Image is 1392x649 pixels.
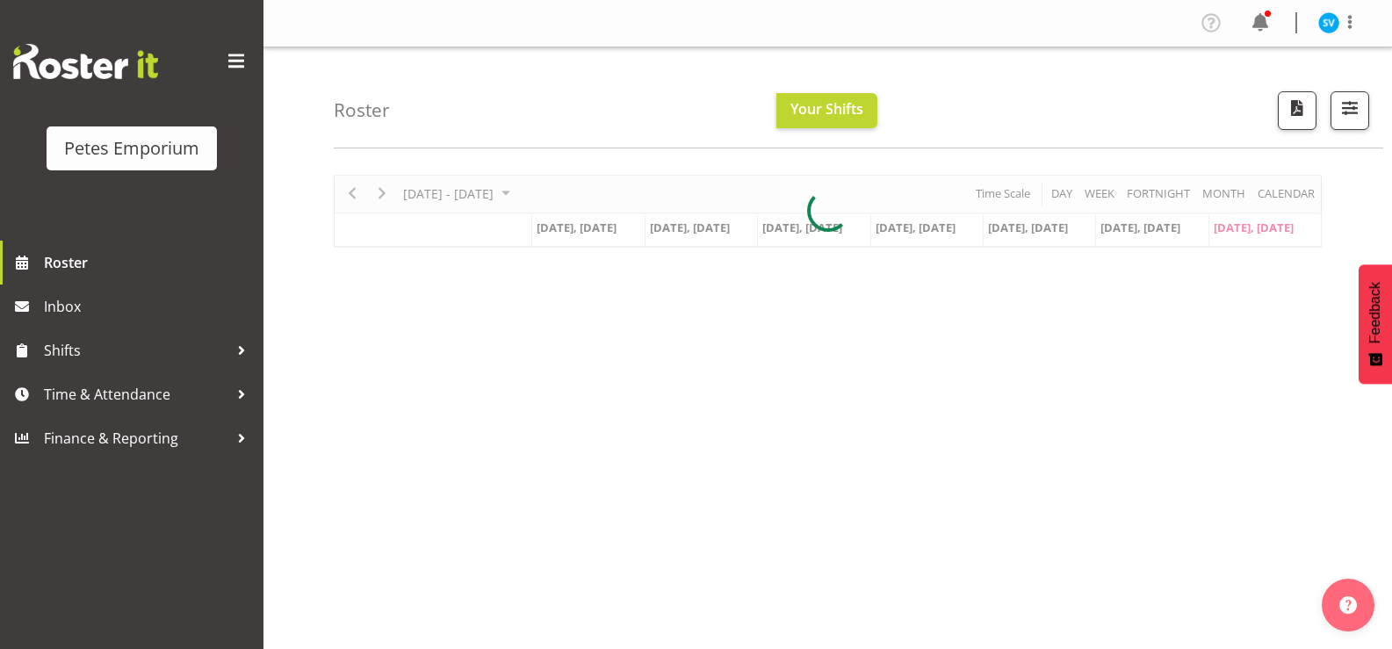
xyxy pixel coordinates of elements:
button: Your Shifts [776,93,877,128]
button: Filter Shifts [1331,91,1369,130]
button: Feedback - Show survey [1359,264,1392,384]
span: Time & Attendance [44,381,228,407]
span: Shifts [44,337,228,364]
img: Rosterit website logo [13,44,158,79]
span: Feedback [1367,282,1383,343]
span: Roster [44,249,255,276]
h4: Roster [334,100,390,120]
span: Finance & Reporting [44,425,228,451]
div: Petes Emporium [64,135,199,162]
button: Download a PDF of the roster according to the set date range. [1278,91,1316,130]
span: Your Shifts [790,99,863,119]
img: sasha-vandervalk6911.jpg [1318,12,1339,33]
span: Inbox [44,293,255,320]
img: help-xxl-2.png [1339,596,1357,614]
